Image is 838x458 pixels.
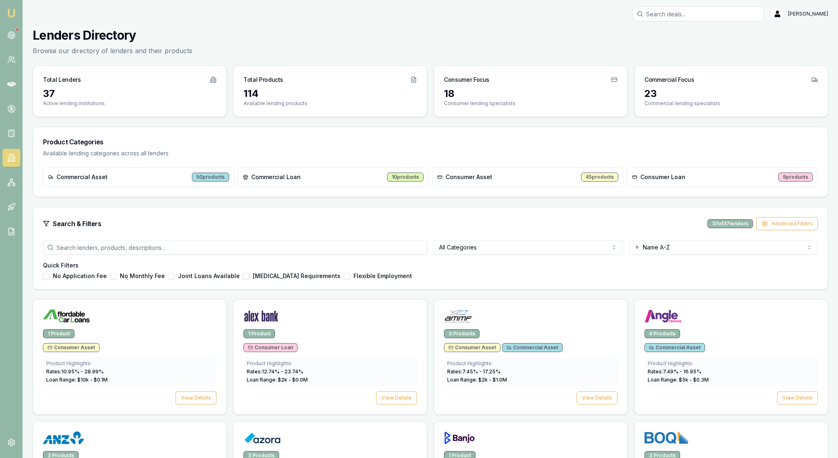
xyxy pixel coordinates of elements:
[243,431,281,445] img: Azora logo
[447,377,507,383] span: Loan Range: $ 2 k - $ 1.0 M
[434,299,628,415] a: AMMF logo3 ProductsConsumer AssetCommercial AssetProduct Highlights:Rates:7.45% - 17.25%Loan Rang...
[444,431,475,445] img: Banjo logo
[247,368,303,375] span: Rates: 12.74 % - 23.74 %
[376,391,417,404] button: View Details
[43,240,427,255] input: Search lenders, products, descriptions...
[788,11,828,17] span: [PERSON_NAME]
[444,310,472,323] img: AMMF logo
[446,173,492,181] span: Consumer Asset
[777,391,818,404] button: View Details
[178,273,240,279] label: Joint Loans Available
[634,299,828,415] a: Angle Finance logo4 ProductsCommercial AssetProduct Highlights:Rates:7.49% - 16.95%Loan Range: $5...
[47,344,95,351] span: Consumer Asset
[43,149,818,157] p: Available lending categories across all lenders
[243,76,283,84] h3: Total Products
[444,329,480,338] div: 3 Products
[43,329,74,338] div: 1 Product
[756,217,818,230] button: Advanced Filters
[644,87,818,100] div: 23
[581,173,618,182] div: 45 products
[387,173,424,182] div: 10 products
[43,100,216,107] p: Active lending institutions
[251,173,301,181] span: Commercial Loan
[33,28,192,43] h1: Lenders Directory
[648,377,709,383] span: Loan Range: $ 5 k - $ 0.3 M
[53,219,101,229] h3: Search & Filters
[46,377,108,383] span: Loan Range: $ 10 k - $ 0.1 M
[444,100,617,107] p: Consumer lending specialists
[43,87,216,100] div: 37
[33,46,192,56] p: Browse our directory of lenders and their products
[633,7,764,21] input: Search deals
[7,8,16,18] img: emu-icon-u.png
[243,87,417,100] div: 114
[707,219,753,228] div: 37 of 37 lenders
[253,273,340,279] label: [MEDICAL_DATA] Requirements
[644,100,818,107] p: Commercial lending specialists
[778,173,813,182] div: 9 products
[448,344,496,351] span: Consumer Asset
[43,310,90,323] img: Affordable Car Loans logo
[444,87,617,100] div: 18
[46,368,104,375] span: Rates: 10.95 % - 28.99 %
[233,299,427,415] a: Alex Bank logo1 ProductConsumer LoanProduct Highlights:Rates:12.74% - 23.74%Loan Range: $2k - $0....
[447,368,500,375] span: Rates: 7.45 % - 17.25 %
[43,137,818,147] h3: Product Categories
[577,391,617,404] button: View Details
[648,360,815,367] div: Product Highlights:
[644,76,694,84] h3: Commercial Focus
[248,344,293,351] span: Consumer Loan
[644,310,682,323] img: Angle Finance logo
[43,431,84,445] img: ANZ logo
[354,273,412,279] label: Flexible Employment
[447,360,614,367] div: Product Highlights:
[46,360,213,367] div: Product Highlights:
[507,344,558,351] span: Commercial Asset
[33,299,227,415] a: Affordable Car Loans logo1 ProductConsumer AssetProduct Highlights:Rates:10.95% - 28.99%Loan Rang...
[43,76,81,84] h3: Total Lenders
[56,173,108,181] span: Commercial Asset
[43,261,818,269] h4: Quick Filters
[644,431,688,445] img: BOQ Finance logo
[444,76,489,84] h3: Consumer Focus
[243,100,417,107] p: Available lending products
[243,310,279,323] img: Alex Bank logo
[120,273,165,279] label: No Monthly Fee
[640,173,685,181] span: Consumer Loan
[243,329,275,338] div: 1 Product
[53,273,107,279] label: No Application Fee
[247,360,414,367] div: Product Highlights:
[648,368,701,375] span: Rates: 7.49 % - 16.95 %
[649,344,701,351] span: Commercial Asset
[644,329,680,338] div: 4 Products
[247,377,308,383] span: Loan Range: $ 2 k - $ 0.0 M
[176,391,216,404] button: View Details
[192,173,229,182] div: 50 products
